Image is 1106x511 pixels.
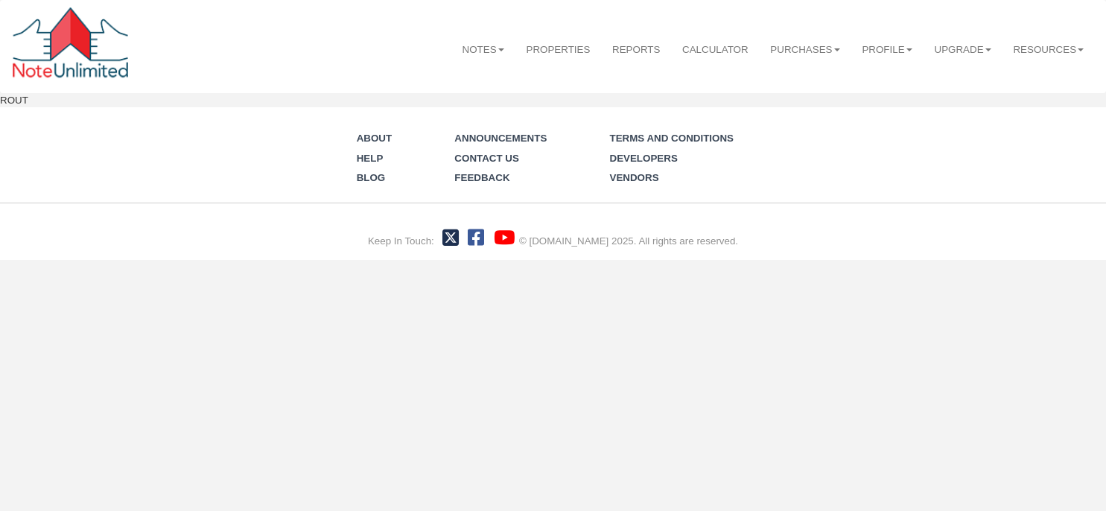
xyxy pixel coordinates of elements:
[924,31,1002,69] a: Upgrade
[515,31,602,69] a: Properties
[451,31,515,69] a: Notes
[519,234,738,248] div: © [DOMAIN_NAME] 2025. All rights are reserved.
[760,31,851,69] a: Purchases
[601,31,671,69] a: Reports
[357,133,392,144] a: About
[1002,31,1096,69] a: Resources
[357,153,384,164] a: Help
[454,153,519,164] a: Contact Us
[357,172,386,183] a: Blog
[454,133,547,144] a: Announcements
[609,172,658,183] a: Vendors
[609,153,677,164] a: Developers
[454,172,509,183] a: Feedback
[671,31,759,69] a: Calculator
[851,31,924,69] a: Profile
[609,133,734,144] a: Terms and Conditions
[368,234,434,248] div: Keep In Touch:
